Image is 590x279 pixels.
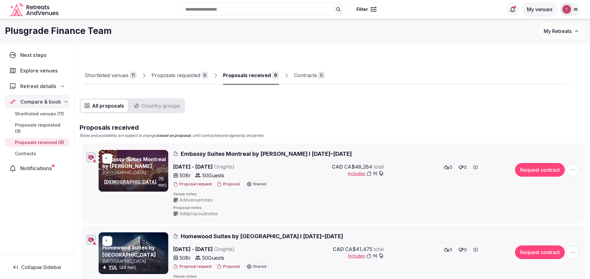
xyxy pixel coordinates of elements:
[85,67,137,85] a: Shortlisted venues11
[449,164,452,170] span: 0
[253,182,266,186] span: Shared
[20,67,60,74] span: Explore venues
[179,197,212,203] span: Add venue notes
[102,176,167,188] div: (15 min)
[348,253,384,259] button: Includes
[179,211,218,217] span: Add proposal notes
[85,72,128,79] div: Shortlisted venues
[80,133,263,138] p: Rates and availability are subject to change, , until contracted and signed by all parties
[181,232,343,240] span: Homewood Suites by [GEOGRAPHIC_DATA] I [DATE]–[DATE]
[214,246,235,252] span: ( 3 night s )
[352,3,381,15] button: Filter
[173,205,581,211] span: Proposal notes
[21,264,62,270] span: Collapse Sidebar
[104,179,156,184] a: [DEMOGRAPHIC_DATA]
[374,245,384,253] span: total
[181,150,352,158] span: Embassy Suites Montreal by [PERSON_NAME] I [DATE]–[DATE]
[151,67,208,85] a: Proposals requested9
[15,111,64,117] span: Shortlisted venues (11)
[5,138,69,147] a: Proposals received (9)
[173,163,283,170] span: [DATE] - [DATE]
[5,64,69,77] a: Explore venues
[173,245,283,253] span: [DATE] - [DATE]
[20,82,56,90] span: Retreat details
[109,265,117,270] a: YUL
[5,121,69,136] a: Proposals requested (9)
[5,109,69,118] a: Shortlisted venues (11)
[130,100,184,112] button: Country groups
[253,265,266,268] span: Shared
[544,28,572,34] span: My Retreats
[173,182,212,187] button: Proposal request
[515,163,565,177] button: Request contract
[374,163,384,170] span: total
[223,72,271,79] div: Proposals received
[151,72,200,79] div: Proposals requested
[10,2,60,16] svg: Retreats and Venues company logo
[5,162,69,175] a: Notifications
[345,245,372,253] span: CA$41,475
[356,6,368,12] span: Filter
[294,67,325,85] a: Contracts0
[214,164,235,170] span: ( 3 night s )
[5,149,69,158] a: Contracts
[344,163,372,170] span: CA$48,264
[217,182,240,187] button: Proposal
[102,156,166,169] a: Embassy Suites Montreal by [PERSON_NAME]
[5,25,112,37] h1: Plusgrade Finance Team
[179,254,191,262] span: 50 Br
[294,72,317,79] div: Contracts
[202,172,224,179] span: 50 Guests
[562,5,571,14] img: Thiago Martins
[173,192,581,197] span: Venue notes
[522,6,558,12] a: My venues
[457,163,469,172] button: 0
[20,51,49,59] span: Next steps
[10,2,60,16] a: Visit the homepage
[15,151,36,157] span: Contracts
[442,163,454,172] button: 0
[332,163,343,170] span: CAD
[457,245,469,254] button: 0
[20,98,61,105] span: Compare & book
[522,2,558,16] button: My venues
[272,72,279,79] div: 9
[442,245,454,254] button: 0
[5,49,69,62] a: Next steps
[81,100,128,112] button: All proposals
[202,72,208,79] div: 9
[515,245,565,259] button: Request contract
[80,123,263,132] h2: Proposals received
[464,164,467,170] span: 0
[179,172,191,179] span: 50 Br
[102,244,156,258] a: Homewood Suites by [GEOGRAPHIC_DATA]
[538,23,585,39] button: My Retreats
[5,260,69,274] button: Collapse Sidebar
[173,264,212,269] button: Proposal request
[130,72,137,79] div: 11
[348,170,384,177] button: Includes
[464,247,467,253] span: 0
[217,264,240,269] button: Proposal
[102,170,167,176] p: [GEOGRAPHIC_DATA]
[449,247,452,253] span: 0
[333,245,344,253] span: CAD
[20,165,54,172] span: Notifications
[223,67,279,85] a: Proposals received9
[102,264,167,271] div: (46 min)
[15,139,64,146] span: Proposals received (9)
[202,254,224,262] span: 50 Guests
[318,72,325,79] div: 0
[157,133,191,138] strong: based on proposal
[102,258,167,264] p: [GEOGRAPHIC_DATA]
[15,122,67,134] span: Proposals requested (9)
